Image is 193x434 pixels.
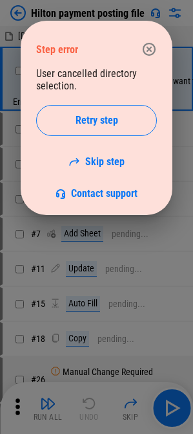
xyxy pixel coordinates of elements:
div: User cancelled directory selection. [36,67,157,200]
a: Skip step [68,155,125,168]
span: Retry step [76,115,118,126]
div: Step error [36,43,136,56]
img: Support [56,188,66,199]
button: Retry step [36,105,157,136]
span: Contact support [71,187,137,200]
